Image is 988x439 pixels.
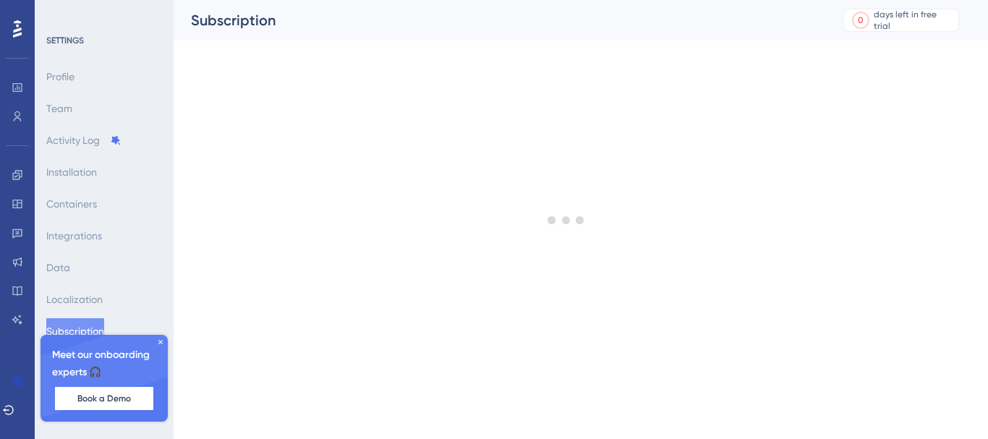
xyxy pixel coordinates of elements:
[858,14,864,26] div: 0
[46,159,97,185] button: Installation
[46,64,74,90] button: Profile
[46,127,122,153] button: Activity Log
[52,346,156,381] span: Meet our onboarding experts 🎧
[77,393,131,404] span: Book a Demo
[46,318,104,344] button: Subscription
[46,191,97,217] button: Containers
[874,9,954,32] div: days left in free trial
[191,10,807,30] div: Subscription
[46,35,163,46] div: SETTINGS
[55,387,153,410] button: Book a Demo
[46,95,72,122] button: Team
[46,223,102,249] button: Integrations
[46,286,103,312] button: Localization
[46,255,70,281] button: Data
